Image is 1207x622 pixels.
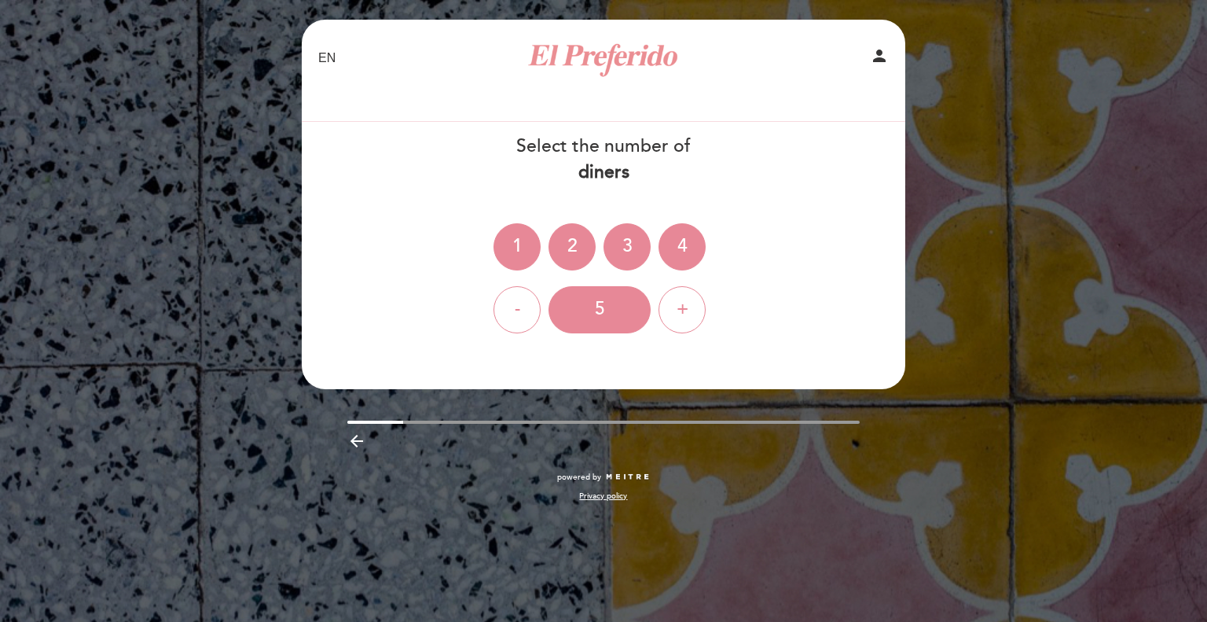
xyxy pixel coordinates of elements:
span: powered by [557,472,601,483]
a: powered by [557,472,650,483]
div: 4 [659,223,706,271]
a: Privacy policy [579,491,627,502]
div: 1 [493,223,541,271]
a: El Preferido [505,37,702,80]
div: - [493,286,541,333]
img: MEITRE [605,473,650,481]
div: 5 [548,286,651,333]
b: diners [578,161,629,183]
div: 2 [548,223,596,271]
i: person [870,46,889,65]
div: Select the number of [301,134,906,186]
i: arrow_backward [347,432,366,451]
div: + [659,286,706,333]
div: 3 [603,223,651,271]
button: person [870,46,889,71]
